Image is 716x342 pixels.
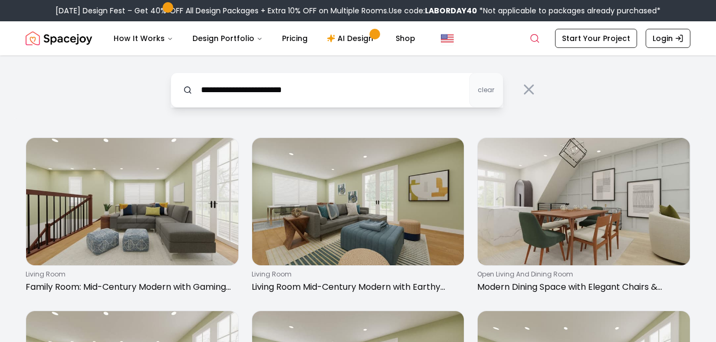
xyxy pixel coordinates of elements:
[469,72,503,108] button: clear
[55,5,661,16] div: [DATE] Design Fest – Get 40% OFF All Design Packages + Extra 10% OFF on Multiple Rooms.
[26,21,690,55] nav: Global
[26,281,235,294] p: Family Room: Mid-Century Modern with Gaming Lounge
[387,28,424,49] a: Shop
[26,28,92,49] a: Spacejoy
[425,5,477,16] b: LABORDAY40
[477,137,690,298] a: Modern Dining Space with Elegant Chairs & Walnut Accentsopen living and dining roomModern Dining ...
[646,29,690,48] a: Login
[478,138,690,265] img: Modern Dining Space with Elegant Chairs & Walnut Accents
[252,138,464,265] img: Living Room Mid-Century Modern with Earthy Tones
[273,28,316,49] a: Pricing
[477,5,661,16] span: *Not applicable to packages already purchased*
[318,28,385,49] a: AI Design
[26,270,235,279] p: living room
[441,32,454,45] img: United States
[252,281,461,294] p: Living Room Mid-Century Modern with Earthy Tones
[389,5,477,16] span: Use code:
[26,28,92,49] img: Spacejoy Logo
[252,270,461,279] p: living room
[477,270,686,279] p: open living and dining room
[555,29,637,48] a: Start Your Project
[105,28,424,49] nav: Main
[26,137,239,298] a: Family Room: Mid-Century Modern with Gaming Loungeliving roomFamily Room: Mid-Century Modern with...
[184,28,271,49] button: Design Portfolio
[252,137,465,298] a: Living Room Mid-Century Modern with Earthy Tonesliving roomLiving Room Mid-Century Modern with Ea...
[26,138,238,265] img: Family Room: Mid-Century Modern with Gaming Lounge
[478,86,494,94] span: clear
[105,28,182,49] button: How It Works
[477,281,686,294] p: Modern Dining Space with Elegant Chairs & Walnut Accents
